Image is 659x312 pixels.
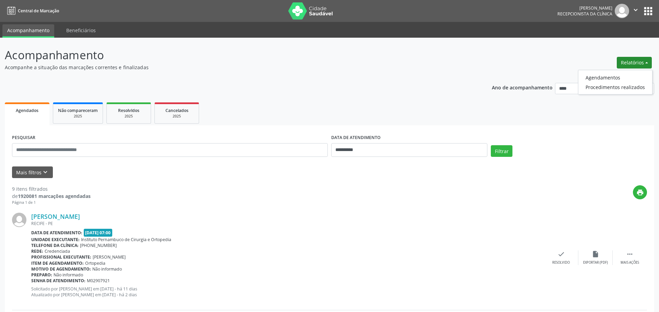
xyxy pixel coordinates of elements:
[93,254,126,260] span: [PERSON_NAME]
[118,108,139,113] span: Resolvidos
[492,83,553,91] p: Ano de acompanhamento
[160,114,194,119] div: 2025
[85,260,105,266] span: Ortopedia
[12,185,91,192] div: 9 itens filtrados
[592,250,599,258] i: insert_drive_file
[31,221,544,226] div: RECIFE - PE
[45,248,70,254] span: Credenciada
[629,4,642,18] button: 
[331,133,381,143] label: DATA DE ATENDIMENTO
[16,108,38,113] span: Agendados
[58,114,98,119] div: 2025
[632,6,639,14] i: 
[31,266,91,272] b: Motivo de agendamento:
[54,272,83,278] span: Não informado
[12,200,91,205] div: Página 1 de 1
[12,192,91,200] div: de
[18,193,91,199] strong: 1920081 marcações agendadas
[642,5,654,17] button: apps
[84,229,113,237] span: [DATE] 07:00
[583,260,608,265] div: Exportar (PDF)
[92,266,122,272] span: Não informado
[491,145,512,157] button: Filtrar
[578,73,652,82] a: Agendamentos
[80,242,117,248] span: [PHONE_NUMBER]
[12,213,26,227] img: img
[633,185,647,199] button: print
[626,250,634,258] i: 
[42,169,49,176] i: keyboard_arrow_down
[165,108,188,113] span: Cancelados
[31,237,80,242] b: Unidade executante:
[31,260,84,266] b: Item de agendamento:
[12,166,53,178] button: Mais filtroskeyboard_arrow_down
[31,272,52,278] b: Preparo:
[552,260,570,265] div: Resolvido
[617,57,652,68] button: Relatórios
[18,8,59,14] span: Central de Marcação
[31,248,43,254] b: Rede:
[557,5,612,11] div: [PERSON_NAME]
[87,278,110,284] span: M02907921
[31,286,544,298] p: Solicitado por [PERSON_NAME] em [DATE] - há 11 dias Atualizado por [PERSON_NAME] em [DATE] - há 2...
[578,82,652,92] a: Procedimentos realizados
[5,64,459,71] p: Acompanhe a situação das marcações correntes e finalizadas
[621,260,639,265] div: Mais ações
[12,133,35,143] label: PESQUISAR
[31,242,79,248] b: Telefone da clínica:
[31,254,91,260] b: Profissional executante:
[578,70,652,95] ul: Relatórios
[5,47,459,64] p: Acompanhamento
[557,11,612,17] span: Recepcionista da clínica
[61,24,101,36] a: Beneficiários
[58,108,98,113] span: Não compareceram
[31,213,80,220] a: [PERSON_NAME]
[5,5,59,16] a: Central de Marcação
[615,4,629,18] img: img
[636,189,644,196] i: print
[31,230,82,236] b: Data de atendimento:
[557,250,565,258] i: check
[112,114,146,119] div: 2025
[2,24,54,38] a: Acompanhamento
[31,278,85,284] b: Senha de atendimento:
[81,237,171,242] span: Instituto Pernambuco de Cirurgia e Ortopedia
